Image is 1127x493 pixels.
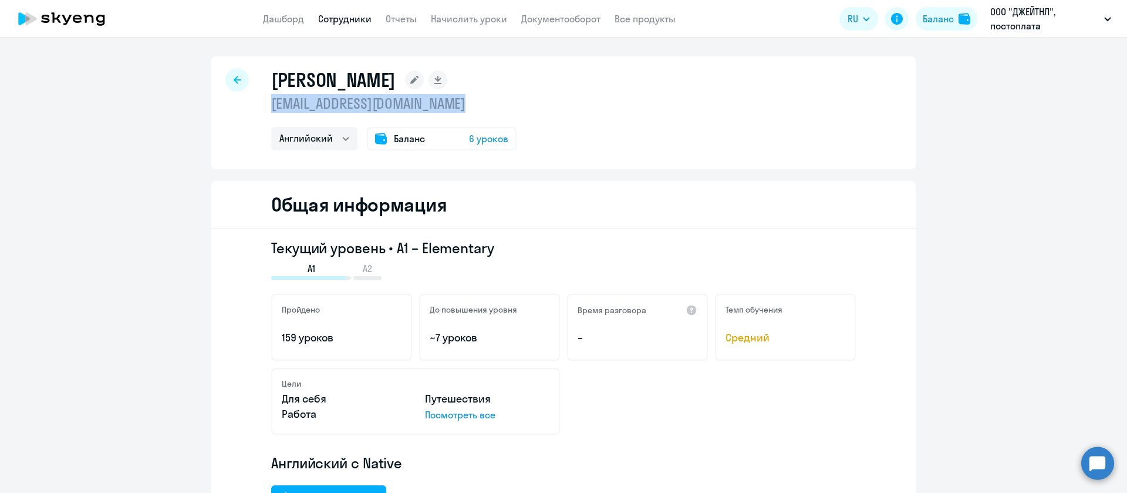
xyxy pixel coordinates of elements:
h5: Темп обучения [726,304,782,315]
p: – [578,330,697,346]
p: Для себя [282,391,406,407]
span: A1 [308,262,315,275]
span: Английский с Native [271,454,402,472]
img: balance [959,13,970,25]
p: ООО "ДЖЕЙТНЛ", постоплата [990,5,1099,33]
h5: Пройдено [282,304,320,315]
span: A2 [363,262,372,275]
a: Отчеты [386,13,417,25]
p: [EMAIL_ADDRESS][DOMAIN_NAME] [271,94,517,113]
p: 159 уроков [282,330,401,346]
h3: Текущий уровень • A1 – Elementary [271,239,856,257]
a: Начислить уроки [431,13,507,25]
span: Средний [726,330,845,346]
span: 6 уроков [469,132,508,146]
p: Работа [282,407,406,422]
span: Баланс [394,132,425,146]
span: RU [848,12,858,26]
p: Путешествия [425,391,549,407]
h2: Общая информация [271,193,447,216]
p: ~7 уроков [430,330,549,346]
a: Документооборот [521,13,600,25]
button: RU [839,7,878,31]
h1: [PERSON_NAME] [271,68,396,92]
div: Баланс [923,12,954,26]
h5: Цели [282,378,301,389]
a: Сотрудники [318,13,372,25]
button: ООО "ДЖЕЙТНЛ", постоплата [984,5,1117,33]
a: Дашборд [263,13,304,25]
button: Балансbalance [916,7,977,31]
h5: До повышения уровня [430,304,517,315]
p: Посмотреть все [425,408,549,422]
a: Все продукты [615,13,676,25]
h5: Время разговора [578,305,646,316]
